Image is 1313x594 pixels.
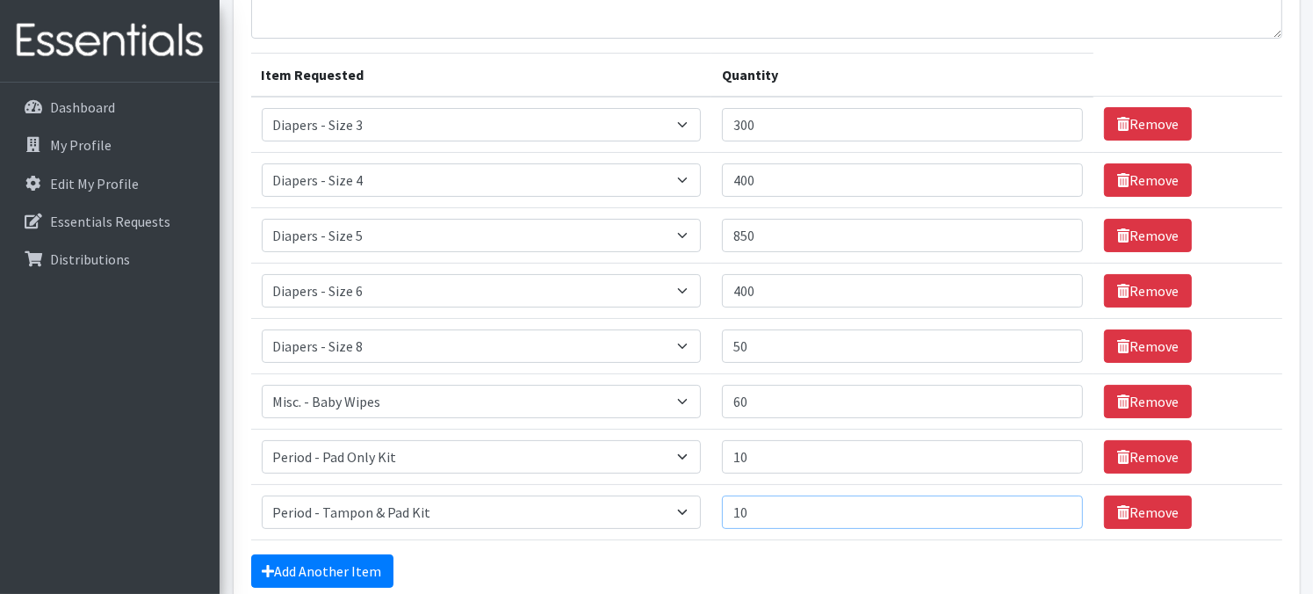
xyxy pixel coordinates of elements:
th: Item Requested [251,53,712,97]
p: Dashboard [50,98,115,116]
a: Remove [1104,440,1192,474]
a: Edit My Profile [7,166,213,201]
a: Add Another Item [251,554,393,588]
a: Remove [1104,163,1192,197]
p: My Profile [50,136,112,154]
a: Remove [1104,330,1192,363]
a: Dashboard [7,90,213,125]
a: Remove [1104,274,1192,308]
p: Essentials Requests [50,213,170,230]
a: My Profile [7,127,213,163]
p: Edit My Profile [50,175,139,192]
p: Distributions [50,250,130,268]
a: Distributions [7,242,213,277]
a: Remove [1104,219,1192,252]
a: Remove [1104,385,1192,418]
img: HumanEssentials [7,11,213,70]
a: Remove [1104,496,1192,529]
a: Essentials Requests [7,204,213,239]
th: Quantity [711,53,1093,97]
a: Remove [1104,107,1192,141]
